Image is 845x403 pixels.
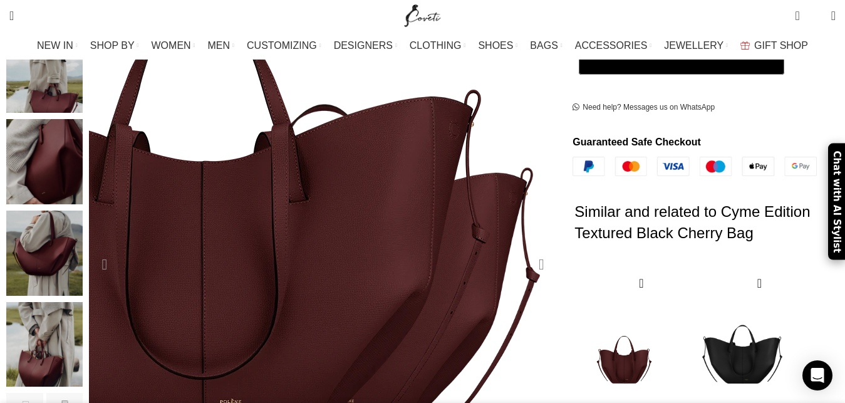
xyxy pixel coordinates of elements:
[208,33,234,58] a: MEN
[6,211,83,302] div: 4 / 6
[208,39,231,51] span: MEN
[334,33,397,58] a: DESIGNERS
[402,9,443,20] a: Site logo
[530,39,557,51] span: BAGS
[575,33,652,58] a: ACCESSORIES
[37,39,73,51] span: NEW IN
[573,137,701,147] strong: Guaranteed Safe Checkout
[3,33,842,58] div: Main navigation
[152,33,195,58] a: WOMEN
[410,39,462,51] span: CLOTHING
[6,302,83,394] div: 5 / 6
[812,13,821,22] span: 0
[573,103,715,113] a: Need help? Messages us on WhatsApp
[6,211,83,296] img: Polene Paris
[664,39,723,51] span: JEWELLERY
[530,33,562,58] a: BAGS
[334,39,393,51] span: DESIGNERS
[247,39,317,51] span: CUSTOMIZING
[740,33,808,58] a: GIFT SHOP
[478,39,513,51] span: SHOES
[740,41,750,50] img: GiftBag
[152,39,191,51] span: WOMEN
[6,28,83,113] img: Polene bag
[574,176,819,268] h2: Similar and related to Cyme Edition Textured Black Cherry Bag
[6,119,83,204] img: Polene bags
[410,33,466,58] a: CLOTHING
[478,33,517,58] a: SHOES
[247,33,321,58] a: CUSTOMIZING
[6,28,83,120] div: 2 / 6
[754,39,808,51] span: GIFT SHOP
[752,276,767,291] a: Quick view
[575,39,648,51] span: ACCESSORIES
[633,276,649,291] a: Quick view
[37,33,78,58] a: NEW IN
[90,39,135,51] span: SHOP BY
[6,302,83,387] img: Polene handbags
[6,119,83,211] div: 3 / 6
[89,249,120,280] div: Previous slide
[809,3,822,28] div: My Wishlist
[573,157,817,176] img: guaranteed-safe-checkout-bordered.j
[3,3,20,28] a: Search
[789,3,806,28] a: 0
[802,360,832,390] div: Open Intercom Messenger
[796,6,806,16] span: 0
[579,50,784,75] button: Pay with GPay
[526,249,557,280] div: Next slide
[90,33,139,58] a: SHOP BY
[664,33,728,58] a: JEWELLERY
